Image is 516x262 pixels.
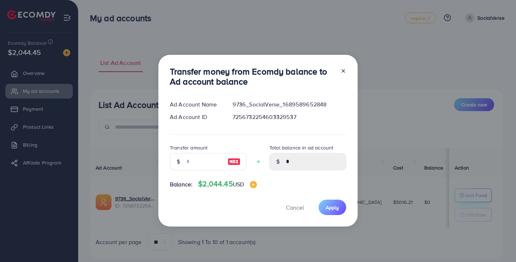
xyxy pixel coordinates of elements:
label: Transfer amount [170,144,207,151]
img: image [228,157,240,166]
img: image [250,181,257,188]
button: Apply [319,200,346,215]
iframe: Chat [486,230,511,257]
h4: $2,044.45 [198,180,257,189]
div: Ad Account Name [164,100,227,109]
button: Cancel [277,200,313,215]
span: USD [233,180,244,188]
span: Cancel [286,204,304,211]
span: Balance: [170,180,192,189]
label: Total balance in ad account [269,144,333,151]
div: 9736_SocialVerse_1689589652848 [227,100,352,109]
h3: Transfer money from Ecomdy balance to Ad account balance [170,66,335,87]
div: 7256732254603329537 [227,113,352,121]
div: Ad Account ID [164,113,227,121]
span: Apply [326,204,339,211]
